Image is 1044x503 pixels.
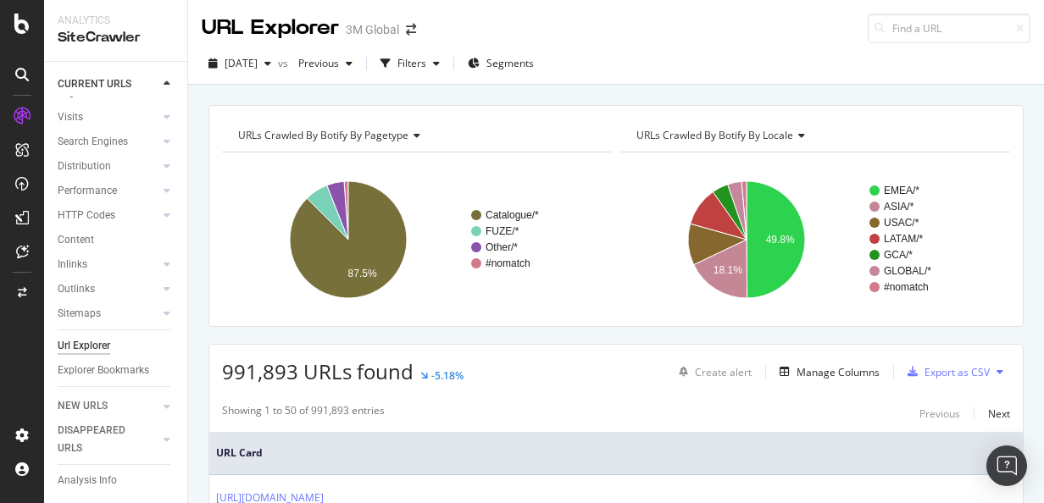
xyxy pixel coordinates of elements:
[486,241,518,253] text: Other/*
[222,403,385,423] div: Showing 1 to 50 of 991,893 entries
[919,406,960,421] div: Previous
[348,268,377,279] text: 87.5%
[797,365,880,379] div: Manage Columns
[58,133,158,151] a: Search Engines
[58,472,117,489] div: Analysis Info
[58,207,158,224] a: HTTP Codes
[461,50,541,77] button: Segments
[346,21,399,38] div: 3M Global
[58,422,158,457] a: DISAPPEARED URLS
[58,256,87,274] div: Inlinks
[58,231,94,249] div: Content
[202,50,278,77] button: [DATE]
[216,445,1003,461] span: URL Card
[58,305,101,323] div: Sitemaps
[486,56,534,70] span: Segments
[431,368,464,383] div: -5.18%
[58,75,158,93] a: CURRENT URLS
[486,257,530,269] text: #nomatch
[988,403,1010,423] button: Next
[225,56,258,70] span: 2025 Sep. 7th
[884,217,919,229] text: USAC/*
[633,122,995,149] h4: URLs Crawled By Botify By locale
[884,265,931,277] text: GLOBAL/*
[58,207,115,224] div: HTTP Codes
[58,182,158,200] a: Performance
[235,122,597,149] h4: URLs Crawled By Botify By pagetype
[58,472,175,489] a: Analysis Info
[919,403,960,423] button: Previous
[58,362,175,379] a: Explorer Bookmarks
[58,397,108,415] div: NEW URLS
[672,358,752,385] button: Create alert
[238,128,408,142] span: URLs Crawled By Botify By pagetype
[58,397,158,415] a: NEW URLS
[278,56,292,70] span: vs
[292,50,359,77] button: Previous
[773,362,880,382] button: Manage Columns
[58,14,174,28] div: Analytics
[884,249,913,261] text: GCA/*
[884,185,919,196] text: EMEA/*
[58,305,158,323] a: Sitemaps
[58,337,175,355] a: Url Explorer
[397,56,426,70] div: Filters
[620,166,1004,313] svg: A chart.
[58,158,111,175] div: Distribution
[58,182,117,200] div: Performance
[884,201,914,213] text: ASIA/*
[58,422,143,457] div: DISAPPEARED URLS
[58,28,174,47] div: SiteCrawler
[58,108,158,126] a: Visits
[58,280,158,298] a: Outlinks
[766,234,795,246] text: 49.8%
[58,256,158,274] a: Inlinks
[884,281,929,293] text: #nomatch
[58,231,175,249] a: Content
[695,365,752,379] div: Create alert
[58,280,95,298] div: Outlinks
[58,362,149,379] div: Explorer Bookmarks
[58,158,158,175] a: Distribution
[292,56,339,70] span: Previous
[374,50,447,77] button: Filters
[58,133,128,151] div: Search Engines
[925,365,990,379] div: Export as CSV
[58,108,83,126] div: Visits
[202,14,339,42] div: URL Explorer
[901,358,990,385] button: Export as CSV
[868,14,1030,43] input: Find a URL
[714,264,742,276] text: 18.1%
[988,406,1010,421] div: Next
[222,357,414,385] span: 991,893 URLs found
[986,445,1027,486] div: Open Intercom Messenger
[486,209,539,221] text: Catalogue/*
[58,75,131,93] div: CURRENT URLS
[58,337,110,355] div: Url Explorer
[406,24,416,36] div: arrow-right-arrow-left
[486,225,519,237] text: FUZE/*
[636,128,793,142] span: URLs Crawled By Botify By locale
[222,166,606,313] svg: A chart.
[884,233,924,245] text: LATAM/*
